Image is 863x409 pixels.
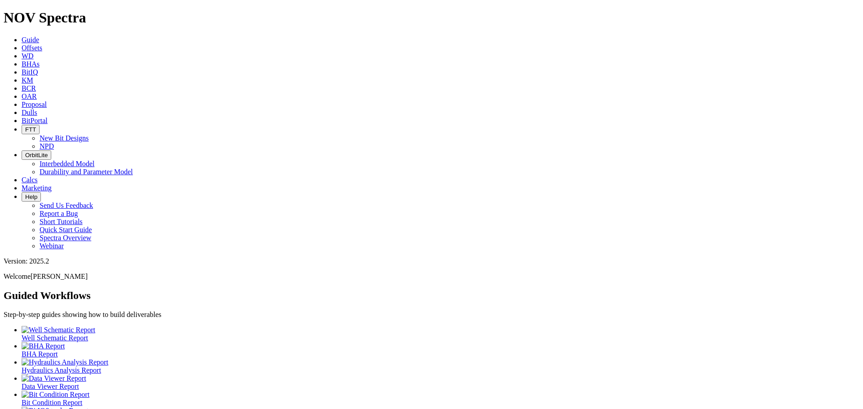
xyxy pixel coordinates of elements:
span: FTT [25,126,36,133]
img: Hydraulics Analysis Report [22,358,108,366]
a: Webinar [40,242,64,250]
h2: Guided Workflows [4,290,859,302]
span: Help [25,194,37,200]
a: Quick Start Guide [40,226,92,233]
a: OAR [22,92,37,100]
a: Report a Bug [40,210,78,217]
a: WD [22,52,34,60]
a: Bit Condition Report Bit Condition Report [22,391,859,406]
a: BHAs [22,60,40,68]
button: Help [22,192,41,202]
a: Send Us Feedback [40,202,93,209]
a: KM [22,76,33,84]
p: Step-by-step guides showing how to build deliverables [4,311,859,319]
button: FTT [22,125,40,134]
a: Dulls [22,109,37,116]
img: BHA Report [22,342,65,350]
a: BitIQ [22,68,38,76]
a: Proposal [22,101,47,108]
a: Calcs [22,176,38,184]
a: Well Schematic Report Well Schematic Report [22,326,859,342]
a: BitPortal [22,117,48,124]
span: Data Viewer Report [22,383,79,390]
span: BHA Report [22,350,58,358]
a: Short Tutorials [40,218,83,225]
div: Version: 2025.2 [4,257,859,265]
button: OrbitLite [22,150,51,160]
span: [PERSON_NAME] [31,273,88,280]
a: Hydraulics Analysis Report Hydraulics Analysis Report [22,358,859,374]
span: Well Schematic Report [22,334,88,342]
a: New Bit Designs [40,134,89,142]
a: Data Viewer Report Data Viewer Report [22,374,859,390]
span: Bit Condition Report [22,399,82,406]
a: Interbedded Model [40,160,94,167]
a: BHA Report BHA Report [22,342,859,358]
h1: NOV Spectra [4,9,859,26]
a: Durability and Parameter Model [40,168,133,176]
span: OrbitLite [25,152,48,158]
a: NPD [40,142,54,150]
img: Bit Condition Report [22,391,89,399]
img: Well Schematic Report [22,326,95,334]
a: Marketing [22,184,52,192]
a: Spectra Overview [40,234,91,242]
p: Welcome [4,273,859,281]
a: BCR [22,84,36,92]
a: Guide [22,36,39,44]
a: Offsets [22,44,42,52]
span: Hydraulics Analysis Report [22,366,101,374]
img: Data Viewer Report [22,374,86,383]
